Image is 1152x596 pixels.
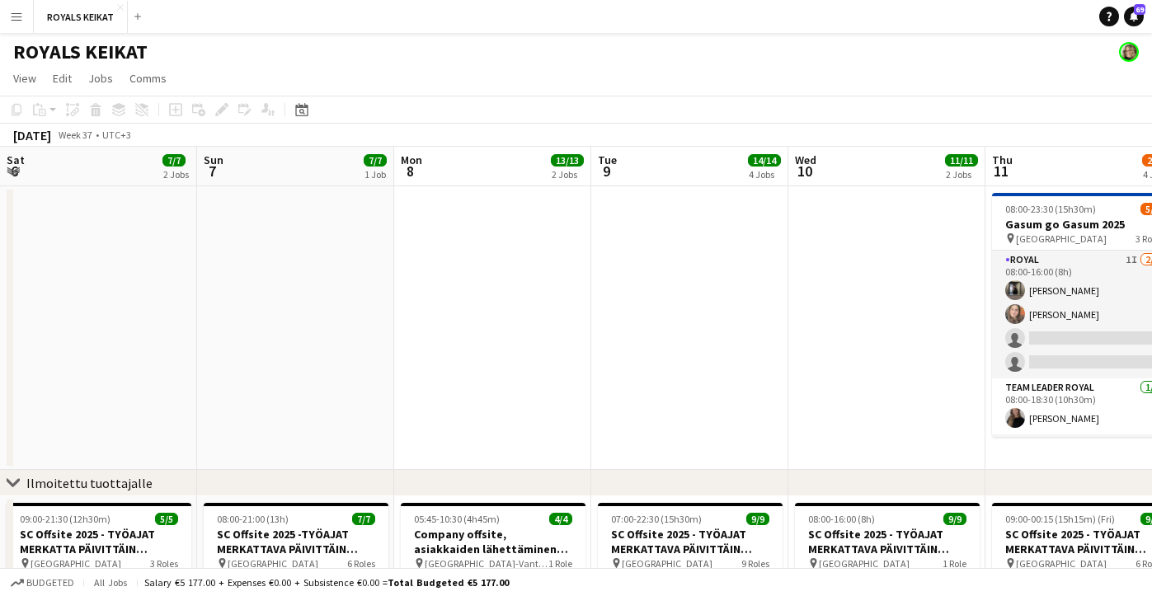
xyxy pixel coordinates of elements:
[1124,7,1144,26] a: 69
[741,557,769,570] span: 9 Roles
[204,527,388,556] h3: SC Offsite 2025 -TYÖAJAT MERKATTAVA PÄIVITTÄIN TOTEUMAN MUKAAN
[7,527,191,556] h3: SC Offsite 2025 - TYÖAJAT MERKATTA PÄIVITTÄIN TOTEUMAN MUKAAN
[26,475,153,491] div: Ilmoitettu tuottajalle
[945,154,978,167] span: 11/11
[129,71,167,86] span: Comms
[155,513,178,525] span: 5/5
[1005,203,1096,215] span: 08:00-23:30 (15h30m)
[1016,232,1107,245] span: [GEOGRAPHIC_DATA]
[102,129,131,141] div: UTC+3
[7,68,43,89] a: View
[388,576,509,589] span: Total Budgeted €5 177.00
[1005,513,1115,525] span: 09:00-00:15 (15h15m) (Fri)
[53,71,72,86] span: Edit
[622,557,712,570] span: [GEOGRAPHIC_DATA]
[552,168,583,181] div: 2 Jobs
[425,557,548,570] span: [GEOGRAPHIC_DATA]-Vantaa
[347,557,375,570] span: 6 Roles
[91,576,130,589] span: All jobs
[123,68,173,89] a: Comms
[398,162,422,181] span: 8
[162,154,186,167] span: 7/7
[595,162,617,181] span: 9
[163,168,189,181] div: 2 Jobs
[946,168,977,181] div: 2 Jobs
[401,153,422,167] span: Mon
[54,129,96,141] span: Week 37
[34,1,128,33] button: ROYALS KEIKAT
[150,557,178,570] span: 3 Roles
[1134,4,1145,15] span: 69
[26,577,74,589] span: Budgeted
[943,513,966,525] span: 9/9
[364,154,387,167] span: 7/7
[7,153,25,167] span: Sat
[8,574,77,592] button: Budgeted
[943,557,966,570] span: 1 Role
[748,154,781,167] span: 14/14
[549,513,572,525] span: 4/4
[364,168,386,181] div: 1 Job
[144,576,509,589] div: Salary €5 177.00 + Expenses €0.00 + Subsistence €0.00 =
[88,71,113,86] span: Jobs
[204,153,223,167] span: Sun
[82,68,120,89] a: Jobs
[990,162,1013,181] span: 11
[795,153,816,167] span: Wed
[217,513,289,525] span: 08:00-21:00 (13h)
[992,153,1013,167] span: Thu
[13,40,148,64] h1: ROYALS KEIKAT
[548,557,572,570] span: 1 Role
[401,527,585,556] h3: Company offsite, asiakkaiden lähettäminen matkaan
[20,513,110,525] span: 09:00-21:30 (12h30m)
[598,153,617,167] span: Tue
[792,162,816,181] span: 10
[746,513,769,525] span: 9/9
[795,527,980,556] h3: SC Offsite 2025 - TYÖAJAT MERKATTAVA PÄIVITTÄIN TOTEUMAN MUKAAN
[201,162,223,181] span: 7
[352,513,375,525] span: 7/7
[749,168,780,181] div: 4 Jobs
[13,71,36,86] span: View
[598,527,783,556] h3: SC Offsite 2025 - TYÖAJAT MERKATTAVA PÄIVITTÄIN TOTEUMAN MUKAAN
[611,513,702,525] span: 07:00-22:30 (15h30m)
[228,557,318,570] span: [GEOGRAPHIC_DATA]
[31,557,121,570] span: [GEOGRAPHIC_DATA]
[808,513,875,525] span: 08:00-16:00 (8h)
[1016,557,1107,570] span: [GEOGRAPHIC_DATA]
[46,68,78,89] a: Edit
[1119,42,1139,62] app-user-avatar: Pauliina Aalto
[13,127,51,143] div: [DATE]
[414,513,500,525] span: 05:45-10:30 (4h45m)
[4,162,25,181] span: 6
[551,154,584,167] span: 13/13
[819,557,910,570] span: [GEOGRAPHIC_DATA]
